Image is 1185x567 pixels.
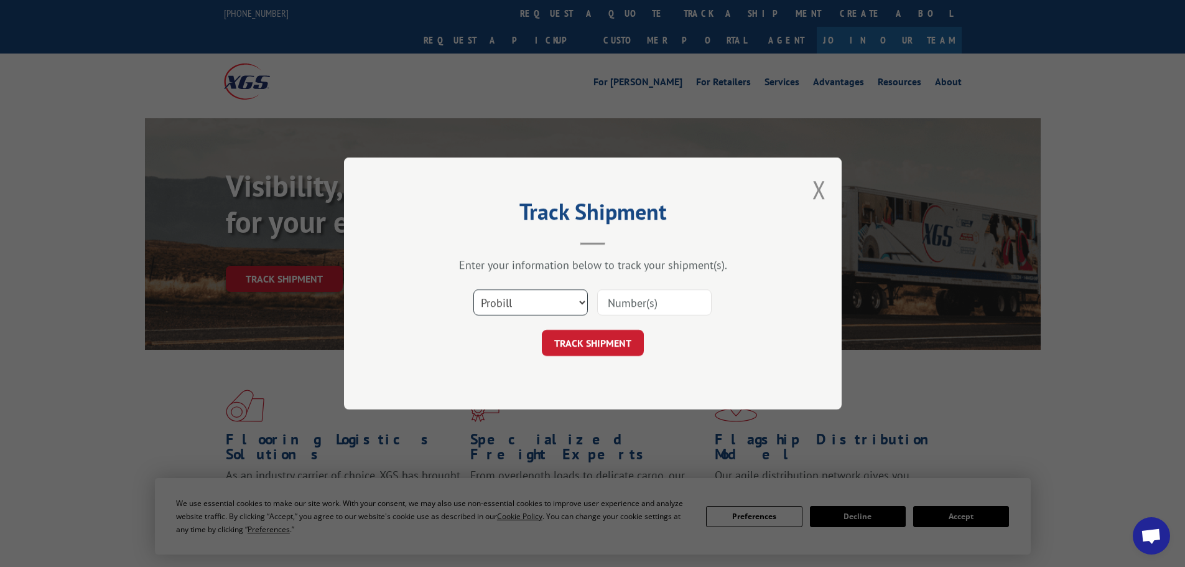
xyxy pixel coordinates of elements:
[542,330,644,356] button: TRACK SHIPMENT
[406,203,779,227] h2: Track Shipment
[406,258,779,272] div: Enter your information below to track your shipment(s).
[812,173,826,206] button: Close modal
[1133,517,1170,555] div: Open chat
[597,289,712,316] input: Number(s)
